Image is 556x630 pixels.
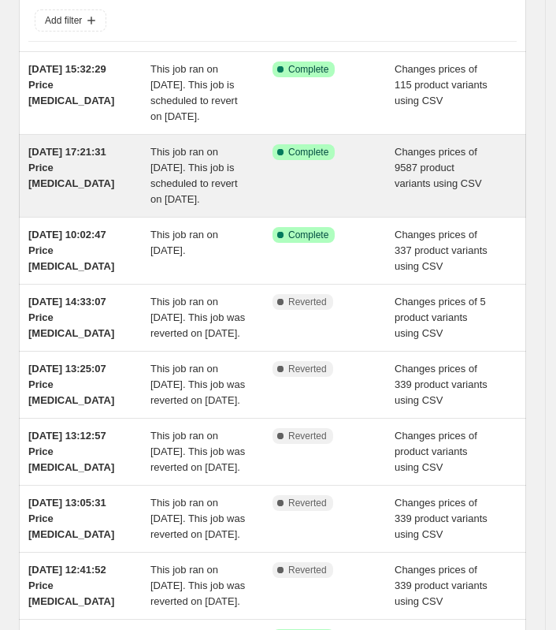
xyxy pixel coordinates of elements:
[28,497,114,540] span: [DATE] 13:05:31 Price [MEDICAL_DATA]
[395,430,477,473] span: Changes prices of product variants using CSV
[395,363,487,406] span: Changes prices of 339 product variants using CSV
[395,229,487,272] span: Changes prices of 337 product variants using CSV
[150,63,238,122] span: This job ran on [DATE]. This job is scheduled to revert on [DATE].
[150,363,245,406] span: This job ran on [DATE]. This job was reverted on [DATE].
[395,296,486,339] span: Changes prices of 5 product variants using CSV
[28,430,114,473] span: [DATE] 13:12:57 Price [MEDICAL_DATA]
[28,146,114,189] span: [DATE] 17:21:31 Price [MEDICAL_DATA]
[395,63,487,106] span: Changes prices of 115 product variants using CSV
[288,63,328,76] span: Complete
[150,564,245,607] span: This job ran on [DATE]. This job was reverted on [DATE].
[288,229,328,241] span: Complete
[150,430,245,473] span: This job ran on [DATE]. This job was reverted on [DATE].
[288,497,327,509] span: Reverted
[35,9,106,32] button: Add filter
[395,497,487,540] span: Changes prices of 339 product variants using CSV
[150,229,218,256] span: This job ran on [DATE].
[288,146,328,158] span: Complete
[28,564,114,607] span: [DATE] 12:41:52 Price [MEDICAL_DATA]
[288,430,327,442] span: Reverted
[288,564,327,576] span: Reverted
[28,296,114,339] span: [DATE] 14:33:07 Price [MEDICAL_DATA]
[288,296,327,308] span: Reverted
[28,229,114,272] span: [DATE] 10:02:47 Price [MEDICAL_DATA]
[45,14,82,27] span: Add filter
[150,497,245,540] span: This job ran on [DATE]. This job was reverted on [DATE].
[395,146,482,189] span: Changes prices of 9587 product variants using CSV
[395,564,487,607] span: Changes prices of 339 product variants using CSV
[150,296,245,339] span: This job ran on [DATE]. This job was reverted on [DATE].
[150,146,238,205] span: This job ran on [DATE]. This job is scheduled to revert on [DATE].
[28,63,114,106] span: [DATE] 15:32:29 Price [MEDICAL_DATA]
[288,363,327,375] span: Reverted
[28,363,114,406] span: [DATE] 13:25:07 Price [MEDICAL_DATA]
